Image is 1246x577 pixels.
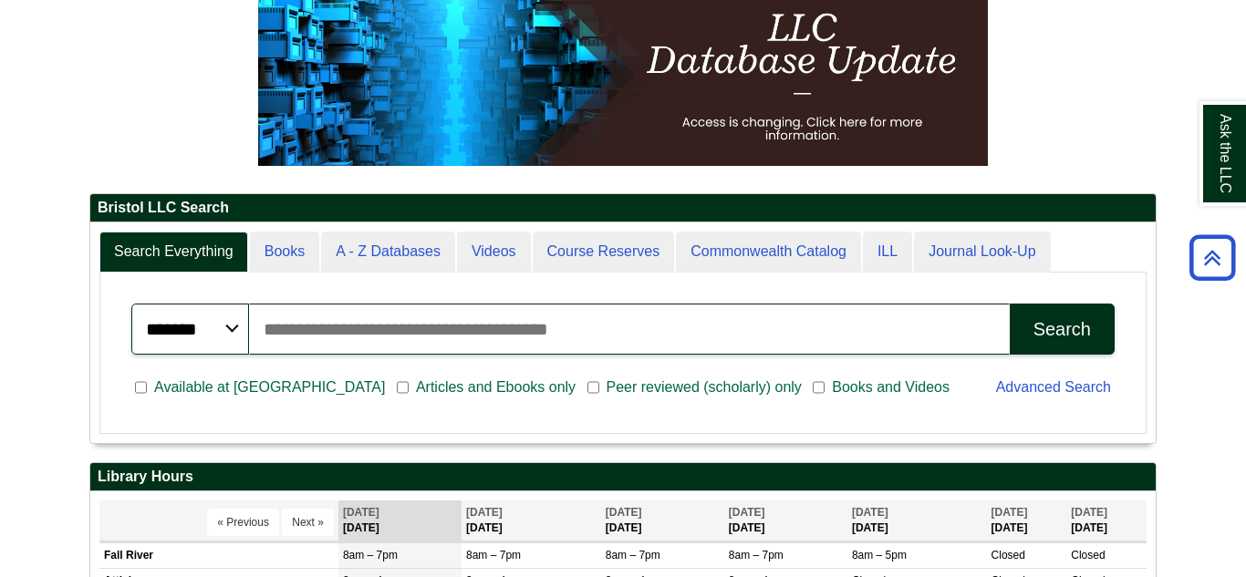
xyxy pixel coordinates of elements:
[1010,304,1115,355] button: Search
[863,232,912,273] a: ILL
[462,500,601,541] th: [DATE]
[343,506,379,519] span: [DATE]
[599,376,809,398] span: Peer reviewed (scholarly) only
[1066,500,1147,541] th: [DATE]
[676,232,861,273] a: Commonwealth Catalog
[852,506,888,519] span: [DATE]
[457,232,531,273] a: Videos
[207,509,279,536] button: « Previous
[147,376,392,398] span: Available at [GEOGRAPHIC_DATA]
[601,500,724,541] th: [DATE]
[250,232,319,273] a: Books
[338,500,462,541] th: [DATE]
[99,543,338,569] td: Fall River
[847,500,987,541] th: [DATE]
[99,232,248,273] a: Search Everything
[90,463,1156,491] h2: Library Hours
[1033,319,1091,340] div: Search
[914,232,1050,273] a: Journal Look-Up
[282,509,334,536] button: Next »
[729,506,765,519] span: [DATE]
[825,376,957,398] span: Books and Videos
[409,376,583,398] span: Articles and Ebooks only
[724,500,847,541] th: [DATE]
[729,549,784,562] span: 8am – 7pm
[1071,549,1105,562] span: Closed
[466,549,521,562] span: 8am – 7pm
[1183,245,1241,270] a: Back to Top
[992,549,1025,562] span: Closed
[343,549,398,562] span: 8am – 7pm
[606,506,642,519] span: [DATE]
[90,194,1156,222] h2: Bristol LLC Search
[987,500,1067,541] th: [DATE]
[135,379,147,396] input: Available at [GEOGRAPHIC_DATA]
[606,549,660,562] span: 8am – 7pm
[533,232,675,273] a: Course Reserves
[397,379,409,396] input: Articles and Ebooks only
[992,506,1028,519] span: [DATE]
[813,379,825,396] input: Books and Videos
[996,379,1111,395] a: Advanced Search
[466,506,503,519] span: [DATE]
[587,379,599,396] input: Peer reviewed (scholarly) only
[321,232,455,273] a: A - Z Databases
[852,549,907,562] span: 8am – 5pm
[1071,506,1107,519] span: [DATE]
